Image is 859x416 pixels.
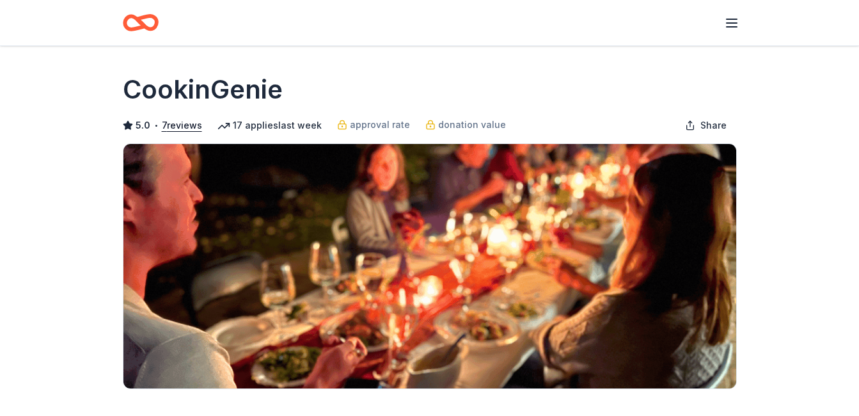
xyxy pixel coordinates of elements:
[136,118,150,133] span: 5.0
[675,113,737,138] button: Share
[700,118,727,133] span: Share
[438,117,506,132] span: donation value
[425,117,506,132] a: donation value
[154,120,158,131] span: •
[162,118,202,133] button: 7reviews
[123,8,159,38] a: Home
[350,117,410,132] span: approval rate
[123,144,736,388] img: Image for CookinGenie
[123,72,283,108] h1: CookinGenie
[337,117,410,132] a: approval rate
[217,118,322,133] div: 17 applies last week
